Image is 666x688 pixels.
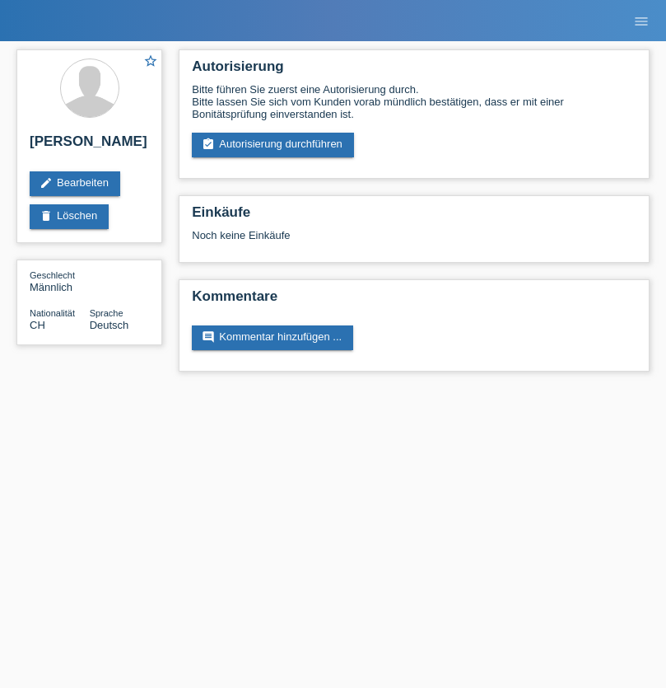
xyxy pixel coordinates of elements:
[192,133,354,157] a: assignment_turned_inAutorisierung durchführen
[90,308,123,318] span: Sprache
[30,269,90,293] div: Männlich
[192,204,636,229] h2: Einkäufe
[30,270,75,280] span: Geschlecht
[143,54,158,68] i: star_border
[202,330,215,344] i: comment
[192,83,636,120] div: Bitte führen Sie zuerst eine Autorisierung durch. Bitte lassen Sie sich vom Kunden vorab mündlich...
[192,59,636,83] h2: Autorisierung
[192,229,636,254] div: Noch keine Einkäufe
[90,319,129,331] span: Deutsch
[192,288,636,313] h2: Kommentare
[30,171,120,196] a: editBearbeiten
[40,176,53,190] i: edit
[192,325,353,350] a: commentKommentar hinzufügen ...
[143,54,158,71] a: star_border
[633,13,650,30] i: menu
[202,138,215,151] i: assignment_turned_in
[30,319,45,331] span: Schweiz
[30,204,109,229] a: deleteLöschen
[30,308,75,318] span: Nationalität
[30,133,149,158] h2: [PERSON_NAME]
[625,16,658,26] a: menu
[40,209,53,222] i: delete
